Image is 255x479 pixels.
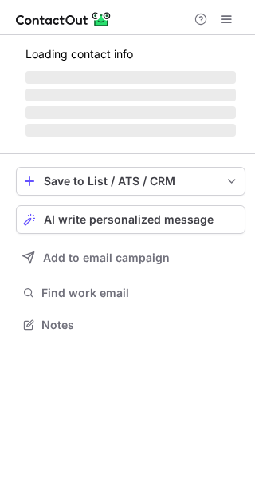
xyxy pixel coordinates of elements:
button: save-profile-one-click [16,167,245,196]
p: Loading contact info [25,48,236,61]
button: AI write personalized message [16,205,245,234]
div: Save to List / ATS / CRM [44,175,218,188]
span: Add to email campaign [43,251,170,264]
span: ‌ [25,89,236,101]
span: ‌ [25,71,236,84]
span: ‌ [25,106,236,119]
span: AI write personalized message [44,213,214,226]
button: Notes [16,314,245,336]
span: Find work email [41,286,239,300]
button: Find work email [16,282,245,304]
span: ‌ [25,124,236,137]
img: ContactOut v5.3.10 [16,10,112,29]
button: Add to email campaign [16,243,245,272]
span: Notes [41,318,239,332]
